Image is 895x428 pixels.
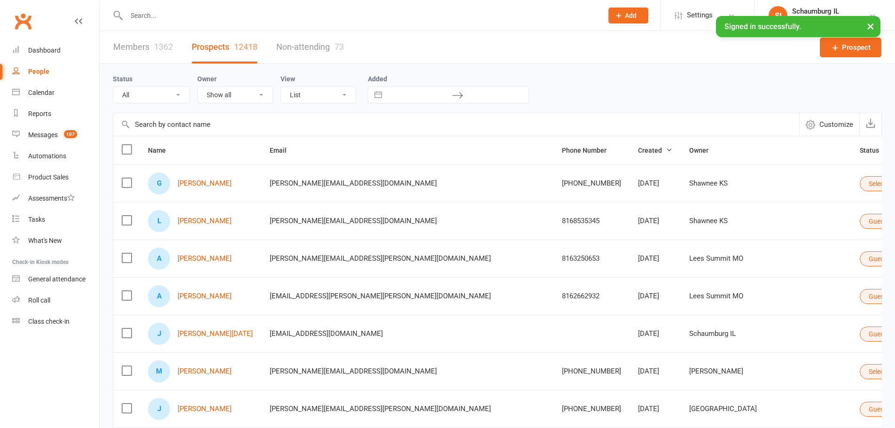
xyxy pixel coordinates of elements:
button: Customize [799,113,859,136]
div: People [28,68,49,75]
div: Assessments [28,195,75,202]
div: [DATE] [638,405,672,413]
div: [PHONE_NUMBER] [562,367,621,375]
div: J [148,323,170,345]
button: Add [608,8,648,23]
button: Status [860,145,889,156]
a: [PERSON_NAME] [178,217,232,225]
span: [PERSON_NAME][EMAIL_ADDRESS][DOMAIN_NAME] [270,174,437,192]
span: [PERSON_NAME][EMAIL_ADDRESS][PERSON_NAME][DOMAIN_NAME] [270,249,491,267]
label: Status [113,75,132,83]
a: Messages 107 [12,125,99,146]
div: [DATE] [638,217,672,225]
span: [PERSON_NAME][EMAIL_ADDRESS][DOMAIN_NAME] [270,212,437,230]
label: View [280,75,295,83]
span: Phone Number [562,147,617,154]
button: Name [148,145,176,156]
div: Class check-in [28,318,70,325]
div: [PHONE_NUMBER] [562,179,621,187]
a: [PERSON_NAME] [178,292,232,300]
div: SI [769,6,787,25]
div: A [148,285,170,307]
span: Email [270,147,297,154]
div: Schaumburg IL [689,330,843,338]
div: G [148,172,170,195]
button: Owner [689,145,719,156]
button: Interact with the calendar and add the check-in date for your trip. [370,87,387,103]
label: Added [368,75,529,83]
div: Tasks [28,216,45,223]
div: [DATE] [638,292,672,300]
div: 8162662932 [562,292,621,300]
a: Non-attending73 [276,31,344,63]
div: Calendar [28,89,54,96]
button: Created [638,145,672,156]
label: Owner [197,75,217,83]
span: Add [625,12,637,19]
div: General attendance [28,275,86,283]
span: Created [638,147,672,154]
a: Prospects12418 [192,31,257,63]
button: Email [270,145,297,156]
div: 8163250653 [562,255,621,263]
div: What's New [28,237,62,244]
a: People [12,61,99,82]
input: Search by contact name [113,113,799,136]
div: Automations [28,152,66,160]
a: Assessments [12,188,99,209]
div: Reports [28,110,51,117]
div: M [148,360,170,382]
span: Prospect [842,42,871,53]
div: 73 [335,42,344,52]
a: Tasks [12,209,99,230]
a: [PERSON_NAME] [178,405,232,413]
span: [EMAIL_ADDRESS][PERSON_NAME][PERSON_NAME][DOMAIN_NAME] [270,287,491,305]
div: 12418 [234,42,257,52]
span: Settings [687,5,713,26]
a: [PERSON_NAME] [178,179,232,187]
a: [PERSON_NAME] [178,255,232,263]
span: 107 [64,130,77,138]
a: What's New [12,230,99,251]
div: ACA Network [792,16,839,24]
a: Product Sales [12,167,99,188]
div: Roll call [28,296,50,304]
div: 1362 [154,42,173,52]
div: J [148,398,170,420]
div: Lees Summit MO [689,255,843,263]
a: [PERSON_NAME] [178,367,232,375]
div: Messages [28,131,58,139]
a: Automations [12,146,99,167]
div: [DATE] [638,255,672,263]
span: [EMAIL_ADDRESS][DOMAIN_NAME] [270,325,383,342]
span: Owner [689,147,719,154]
div: [DATE] [638,179,672,187]
div: Shawnee KS [689,179,843,187]
button: × [862,16,879,36]
span: Customize [819,119,853,130]
a: Prospect [820,38,881,57]
div: Shawnee KS [689,217,843,225]
div: Dashboard [28,47,61,54]
div: L [148,210,170,232]
div: Lees Summit MO [689,292,843,300]
span: Name [148,147,176,154]
span: Signed in successfully. [724,22,801,31]
button: Phone Number [562,145,617,156]
div: Product Sales [28,173,69,181]
a: Dashboard [12,40,99,61]
div: 8168535345 [562,217,621,225]
div: [PERSON_NAME] [689,367,843,375]
div: [DATE] [638,330,672,338]
span: [PERSON_NAME][EMAIL_ADDRESS][DOMAIN_NAME] [270,362,437,380]
span: Status [860,147,889,154]
div: [PHONE_NUMBER] [562,405,621,413]
a: General attendance kiosk mode [12,269,99,290]
span: [PERSON_NAME][EMAIL_ADDRESS][PERSON_NAME][DOMAIN_NAME] [270,400,491,418]
a: Roll call [12,290,99,311]
input: Search... [124,9,596,22]
a: Members1362 [113,31,173,63]
div: [DATE] [638,367,672,375]
a: Calendar [12,82,99,103]
div: Schaumburg IL [792,7,839,16]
